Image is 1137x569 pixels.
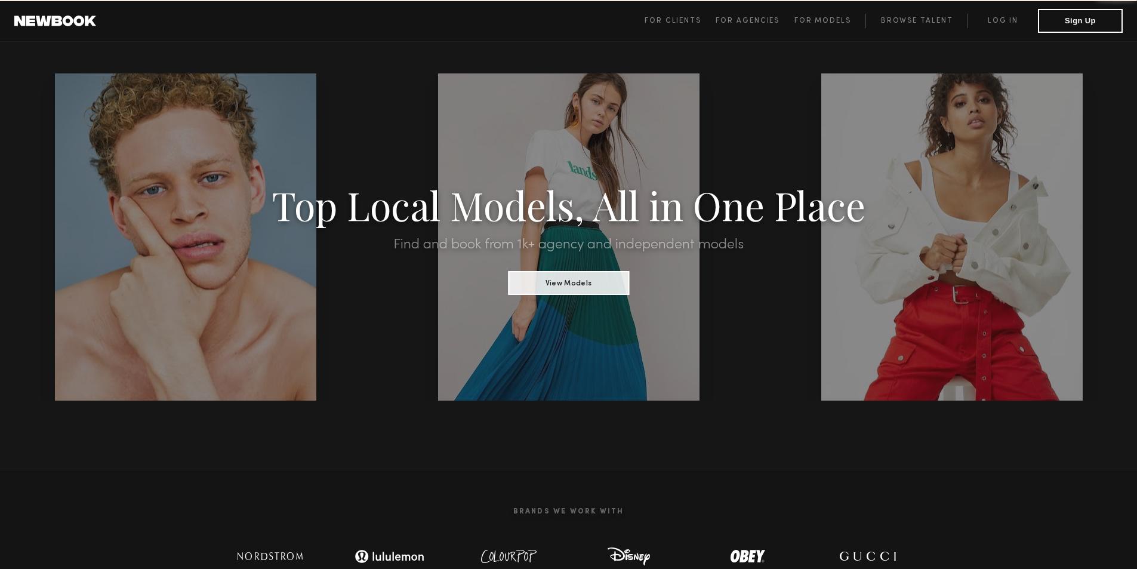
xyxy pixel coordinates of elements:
span: For Agencies [716,17,779,24]
img: logo-lulu.svg [348,545,432,568]
img: logo-colour-pop.svg [470,545,548,568]
span: For Clients [645,17,701,24]
img: logo-obey.svg [709,545,787,568]
h2: Find and book from 1k+ agency and independent models [85,238,1052,252]
a: For Clients [645,14,716,28]
a: View Models [508,275,629,288]
img: logo-disney.svg [590,545,667,568]
a: Log in [967,14,1038,28]
h1: Top Local Models, All in One Place [85,186,1052,223]
span: For Models [794,17,851,24]
a: Browse Talent [865,14,967,28]
button: View Models [508,271,629,295]
img: logo-gucci.svg [828,545,906,568]
a: For Models [794,14,866,28]
h2: Brands We Work With [211,493,927,530]
button: Sign Up [1038,9,1123,33]
a: For Agencies [716,14,794,28]
img: logo-nordstrom.svg [229,545,312,568]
